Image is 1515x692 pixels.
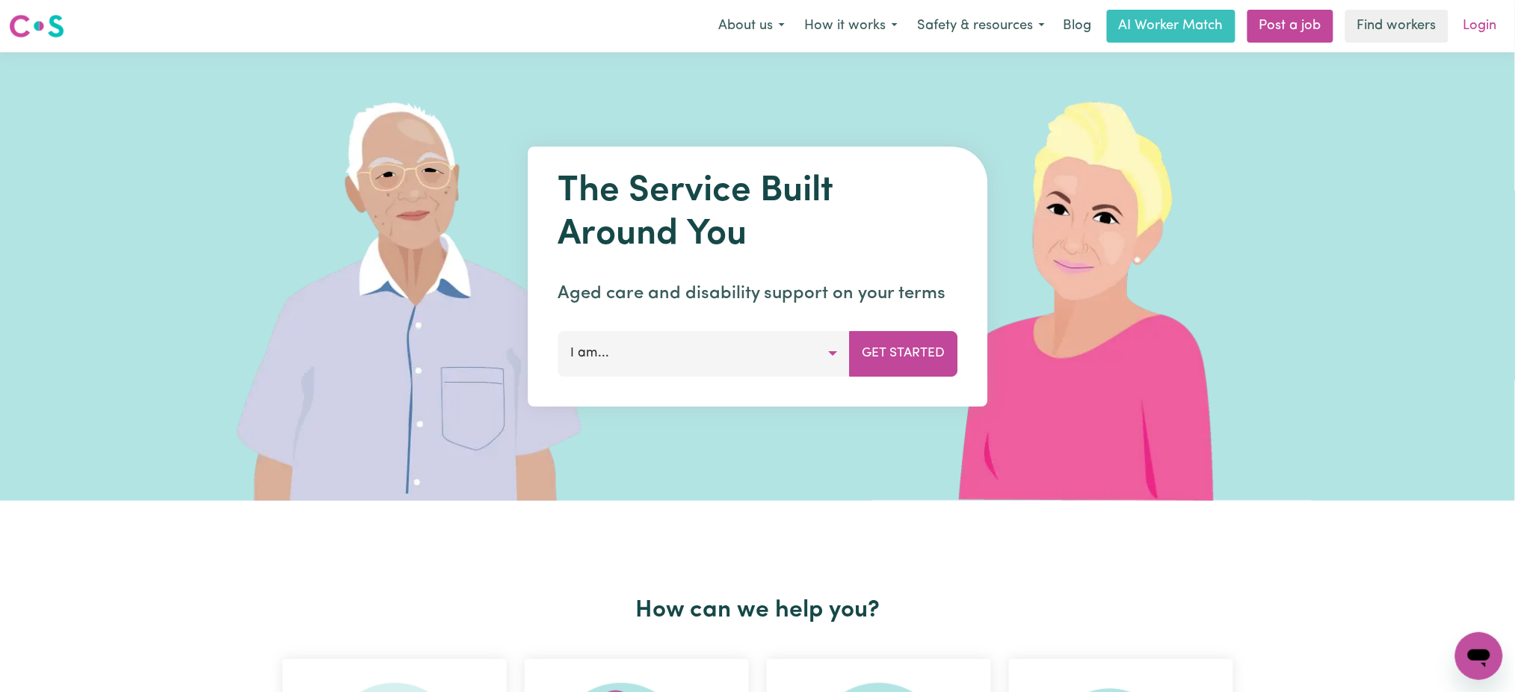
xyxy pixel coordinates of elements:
h1: The Service Built Around You [558,170,957,256]
a: Post a job [1247,10,1333,43]
h2: How can we help you? [274,596,1242,625]
iframe: Button to launch messaging window [1455,632,1503,680]
button: I am... [558,331,850,376]
a: Blog [1055,10,1101,43]
button: About us [709,10,794,42]
a: AI Worker Match [1107,10,1235,43]
p: Aged care and disability support on your terms [558,280,957,307]
button: Safety & resources [907,10,1055,42]
a: Careseekers logo [9,9,64,43]
button: Get Started [849,331,957,376]
img: Careseekers logo [9,13,64,40]
a: Login [1454,10,1506,43]
a: Find workers [1345,10,1448,43]
button: How it works [794,10,907,42]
